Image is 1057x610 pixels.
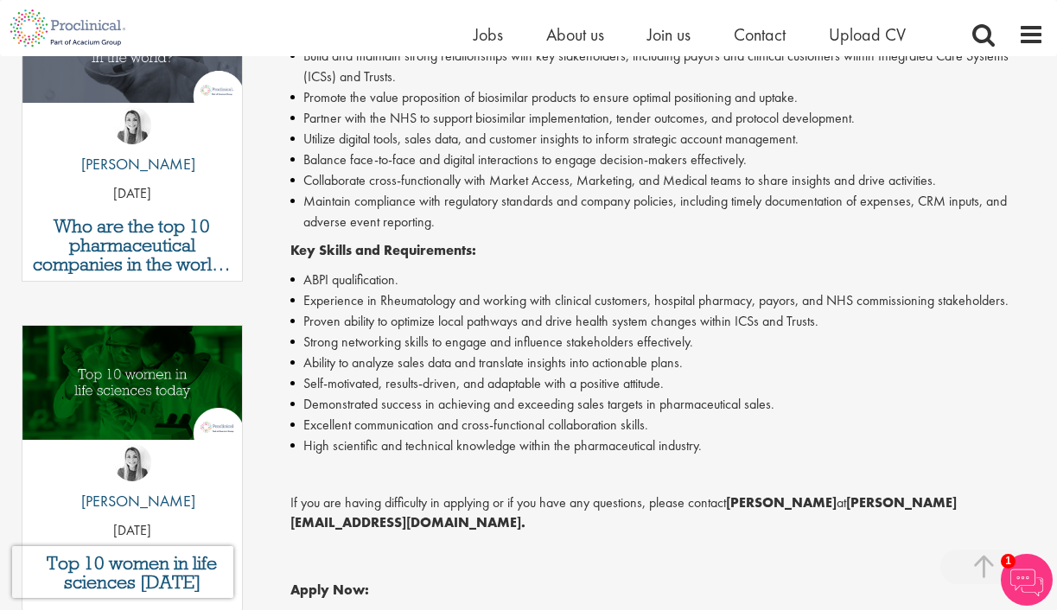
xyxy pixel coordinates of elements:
[290,290,1044,311] li: Experience in Rheumatology and working with clinical customers, hospital pharmacy, payors, and NH...
[1001,554,1053,606] img: Chatbot
[726,493,837,512] strong: [PERSON_NAME]
[290,270,1044,290] li: ABPI qualification.
[1001,554,1016,569] span: 1
[290,493,1044,533] p: If you are having difficulty in applying or if you have any questions, please contact at
[12,546,233,598] iframe: reCAPTCHA
[68,153,195,175] p: [PERSON_NAME]
[290,394,1044,415] li: Demonstrated success in achieving and exceeding sales targets in pharmaceutical sales.
[290,108,1044,129] li: Partner with the NHS to support biosimilar implementation, tender outcomes, and protocol developm...
[113,443,151,481] img: Hannah Burke
[290,87,1044,108] li: Promote the value proposition of biosimilar products to ensure optimal positioning and uptake.
[290,493,957,531] strong: [PERSON_NAME][EMAIL_ADDRESS][DOMAIN_NAME].
[290,170,1044,191] li: Collaborate cross-functionally with Market Access, Marketing, and Medical teams to share insights...
[113,106,151,144] img: Hannah Burke
[68,443,195,521] a: Hannah Burke [PERSON_NAME]
[290,149,1044,170] li: Balance face-to-face and digital interactions to engage decision-makers effectively.
[290,311,1044,332] li: Proven ability to optimize local pathways and drive health system changes within ICSs and Trusts.
[290,415,1044,435] li: Excellent communication and cross-functional collaboration skills.
[68,106,195,184] a: Hannah Burke [PERSON_NAME]
[734,23,786,46] a: Contact
[22,326,242,479] a: Link to a post
[22,521,242,541] p: [DATE]
[290,332,1044,353] li: Strong networking skills to engage and influence stakeholders effectively.
[22,326,242,440] img: Top 10 women in life sciences today
[546,23,604,46] a: About us
[474,23,503,46] a: Jobs
[68,490,195,512] p: [PERSON_NAME]
[290,241,476,259] strong: Key Skills and Requirements:
[290,46,1044,87] li: Build and maintain strong relationships with key stakeholders, including payors and clinical cust...
[290,191,1044,232] li: Maintain compliance with regulatory standards and company policies, including timely documentatio...
[31,217,233,274] a: Who are the top 10 pharmaceutical companies in the world? (2025)
[829,23,906,46] a: Upload CV
[647,23,691,46] a: Join us
[290,373,1044,394] li: Self-motivated, results-driven, and adaptable with a positive attitude.
[290,129,1044,149] li: Utilize digital tools, sales data, and customer insights to inform strategic account management.
[290,581,369,599] strong: Apply Now:
[290,435,1044,456] li: High scientific and technical knowledge within the pharmaceutical industry.
[290,353,1044,373] li: Ability to analyze sales data and translate insights into actionable plans.
[22,184,242,204] p: [DATE]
